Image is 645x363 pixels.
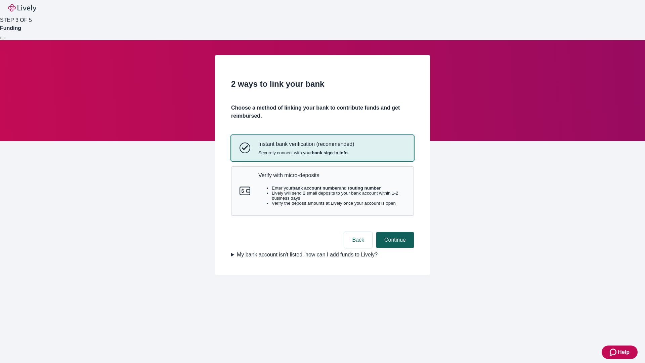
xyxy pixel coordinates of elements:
strong: routing number [348,186,381,191]
strong: bank account number [293,186,339,191]
button: Back [344,232,372,248]
span: Securely connect with your . [258,150,354,155]
h2: 2 ways to link your bank [231,78,414,90]
li: Enter your and [272,186,405,191]
svg: Micro-deposits [240,186,250,196]
p: Verify with micro-deposits [258,172,405,178]
button: Micro-depositsVerify with micro-depositsEnter yourbank account numberand routing numberLively wil... [231,167,414,216]
strong: bank sign-in info [312,150,348,155]
li: Verify the deposit amounts at Lively once your account is open [272,201,405,206]
li: Lively will send 2 small deposits to your bank account within 1-2 business days [272,191,405,201]
svg: Zendesk support icon [610,348,618,356]
button: Instant bank verificationInstant bank verification (recommended)Securely connect with yourbank si... [231,135,414,160]
p: Instant bank verification (recommended) [258,141,354,147]
h4: Choose a method of linking your bank to contribute funds and get reimbursed. [231,104,414,120]
img: Lively [8,4,36,12]
summary: My bank account isn't listed, how can I add funds to Lively? [231,251,414,259]
span: Help [618,348,630,356]
button: Continue [376,232,414,248]
button: Zendesk support iconHelp [602,346,638,359]
svg: Instant bank verification [240,143,250,153]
